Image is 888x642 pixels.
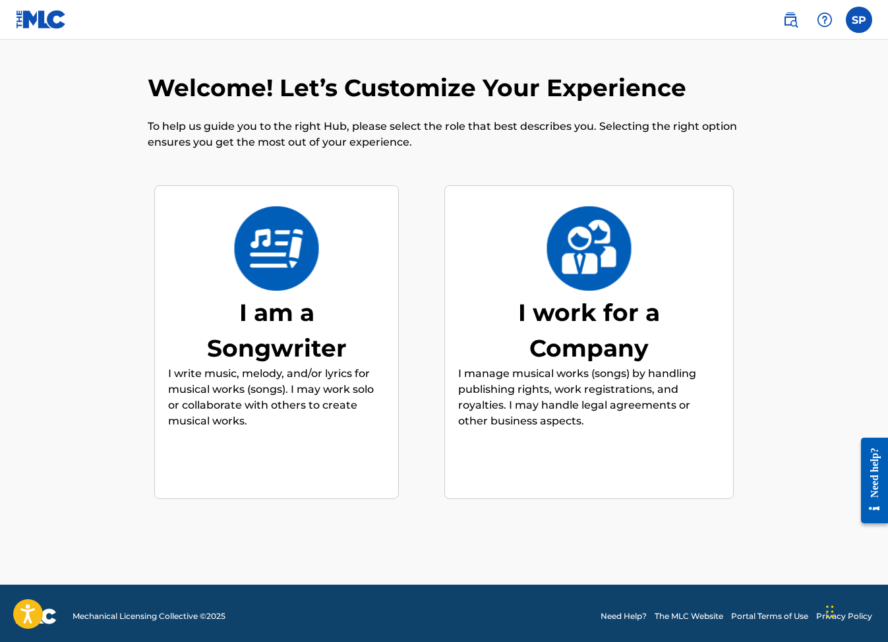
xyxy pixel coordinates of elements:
[817,12,833,28] img: help
[655,610,723,622] a: The MLC Website
[233,206,320,291] img: I am a Songwriter
[148,73,693,103] h2: Welcome! Let’s Customize Your Experience
[731,610,808,622] a: Portal Terms of Use
[73,610,225,622] span: Mechanical Licensing Collective © 2025
[148,119,740,150] p: To help us guide you to the right Hub, please select the role that best describes you. Selecting ...
[846,7,872,33] div: User Menu
[822,579,888,642] iframe: Chat Widget
[826,592,834,631] div: Drag
[458,366,720,429] p: I manage musical works (songs) by handling publishing rights, work registrations, and royalties. ...
[812,7,838,33] div: Help
[444,185,734,500] div: I work for a CompanyI work for a CompanyI manage musical works (songs) by handling publishing rig...
[490,295,688,366] div: I work for a Company
[168,366,385,429] p: I write music, melody, and/or lyrics for musical works (songs). I may work solo or collaborate wi...
[154,185,399,500] div: I am a SongwriterI am a SongwriterI write music, melody, and/or lyrics for musical works (songs)....
[777,7,804,33] a: Public Search
[816,610,872,622] a: Privacy Policy
[546,206,632,291] img: I work for a Company
[783,12,798,28] img: search
[178,295,376,366] div: I am a Songwriter
[851,426,888,535] iframe: Resource Center
[601,610,647,622] a: Need Help?
[16,10,67,29] img: MLC Logo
